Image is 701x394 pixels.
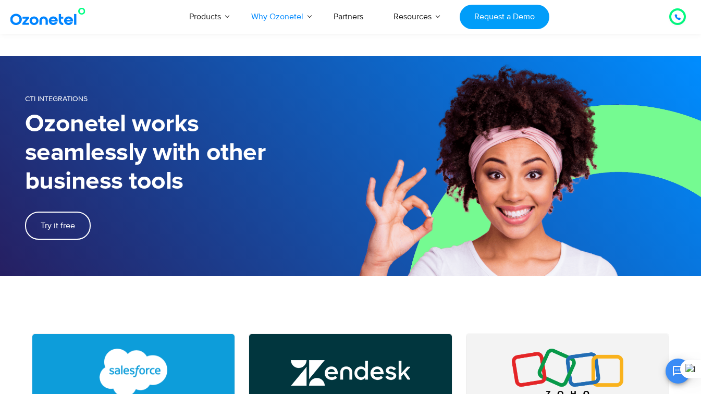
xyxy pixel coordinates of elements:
[25,212,91,240] a: Try it free
[460,5,549,29] a: Request a Demo
[41,221,75,230] span: Try it free
[666,359,691,384] button: Open chat
[25,94,88,103] span: CTI Integrations
[25,110,351,196] h1: Ozonetel works seamlessly with other business tools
